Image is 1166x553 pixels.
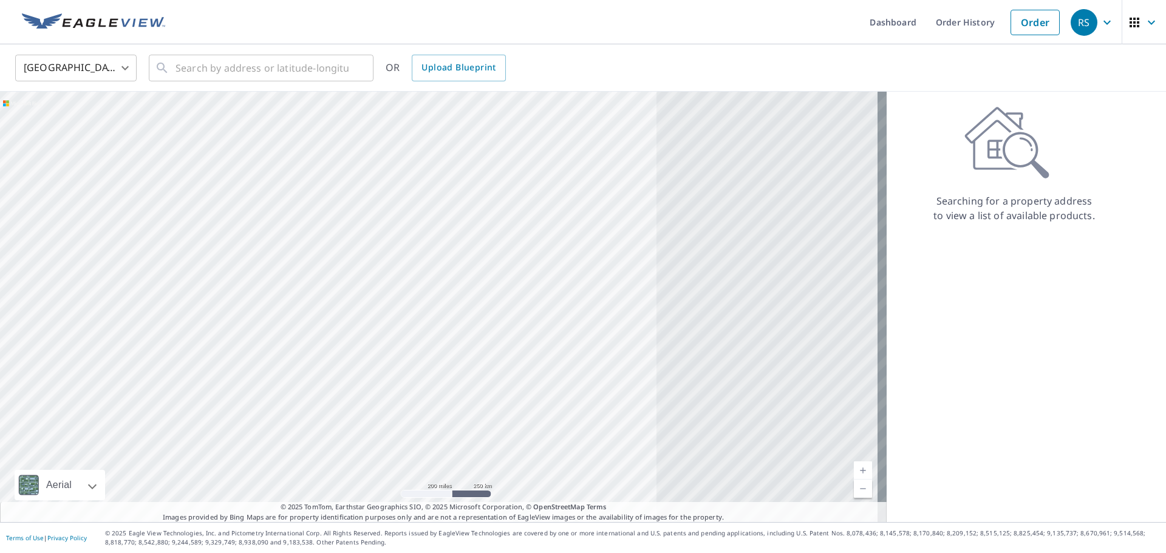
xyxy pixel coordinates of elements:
input: Search by address or latitude-longitude [176,51,349,85]
span: © 2025 TomTom, Earthstar Geographics SIO, © 2025 Microsoft Corporation, © [281,502,607,512]
a: Terms [587,502,607,511]
a: Order [1011,10,1060,35]
span: Upload Blueprint [421,60,496,75]
div: OR [386,55,506,81]
a: Upload Blueprint [412,55,505,81]
p: Searching for a property address to view a list of available products. [933,194,1096,223]
a: Current Level 5, Zoom Out [854,480,872,498]
a: OpenStreetMap [533,502,584,511]
div: [GEOGRAPHIC_DATA] [15,51,137,85]
a: Current Level 5, Zoom In [854,461,872,480]
a: Terms of Use [6,534,44,542]
img: EV Logo [22,13,165,32]
div: RS [1071,9,1097,36]
a: Privacy Policy [47,534,87,542]
div: Aerial [43,470,75,500]
p: © 2025 Eagle View Technologies, Inc. and Pictometry International Corp. All Rights Reserved. Repo... [105,529,1160,547]
div: Aerial [15,470,105,500]
p: | [6,534,87,541]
